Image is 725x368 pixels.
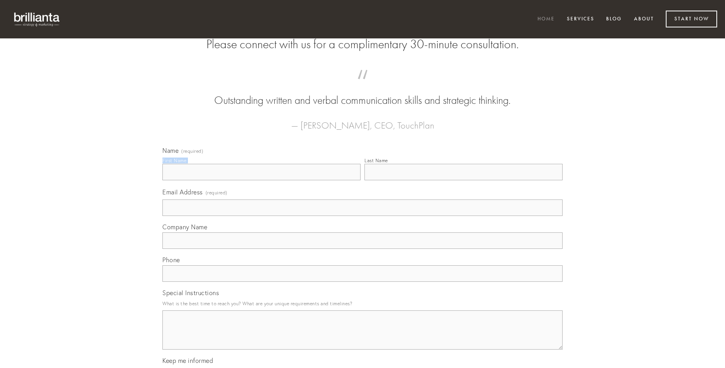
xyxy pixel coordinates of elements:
[162,357,213,364] span: Keep me informed
[162,188,203,196] span: Email Address
[562,13,599,26] a: Services
[175,108,550,133] figcaption: — [PERSON_NAME], CEO, TouchPlan
[181,149,203,154] span: (required)
[162,147,179,154] span: Name
[666,11,717,27] a: Start Now
[532,13,560,26] a: Home
[601,13,627,26] a: Blog
[175,78,550,108] blockquote: Outstanding written and verbal communication skills and strategic thinking.
[629,13,659,26] a: About
[162,223,207,231] span: Company Name
[162,256,180,264] span: Phone
[162,289,219,297] span: Special Instructions
[175,78,550,93] span: “
[206,187,228,198] span: (required)
[162,158,186,163] div: First Name
[162,298,563,309] p: What is the best time to reach you? What are your unique requirements and timelines?
[162,37,563,52] h2: Please connect with us for a complimentary 30-minute consultation.
[364,158,388,163] div: Last Name
[8,8,67,31] img: brillianta - research, strategy, marketing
